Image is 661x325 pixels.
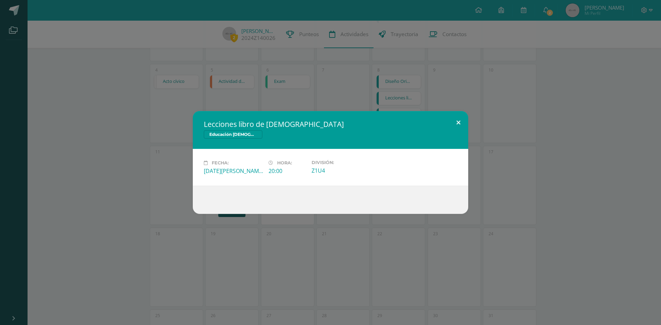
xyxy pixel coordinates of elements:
button: Close (Esc) [449,111,468,134]
h2: Lecciones libro de [DEMOGRAPHIC_DATA] [204,119,457,129]
div: 20:00 [269,167,306,175]
span: Fecha: [212,160,229,165]
label: División: [312,160,371,165]
span: Hora: [277,160,292,165]
div: [DATE][PERSON_NAME] [204,167,263,175]
div: Z1U4 [312,167,371,174]
span: Educación [DEMOGRAPHIC_DATA] Pri 1 [204,130,262,139]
